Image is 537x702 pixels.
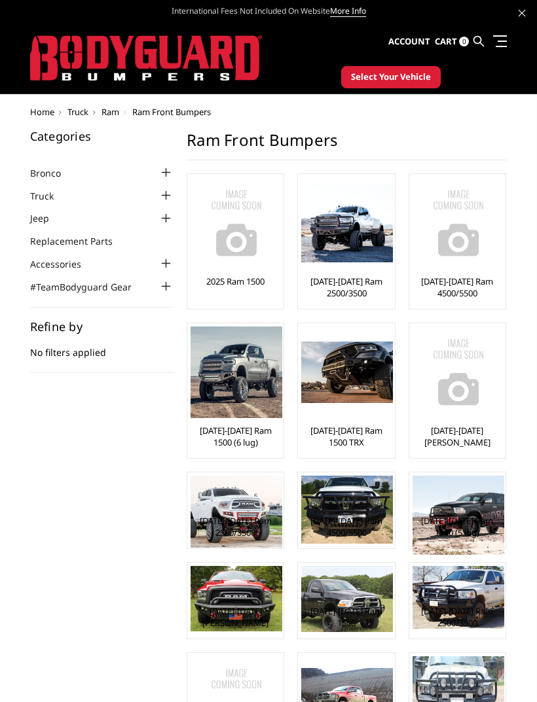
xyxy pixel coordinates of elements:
a: [DATE]-[DATE] [PERSON_NAME] [413,425,502,448]
a: Home [30,106,54,118]
a: More Info [330,5,366,17]
a: [DATE]-[DATE] Ram 2500/3500 [413,605,502,629]
h1: Ram Front Bumpers [187,130,507,160]
a: #TeamBodyguard Gear [30,280,148,294]
a: Bronco [30,166,77,180]
img: BODYGUARD BUMPERS [30,35,262,81]
a: Truck [30,189,70,203]
button: Select Your Vehicle [341,66,441,88]
a: [DATE]-[DATE] [PERSON_NAME] [191,605,280,629]
a: [DATE]-[DATE] Ram 1500 TRX [301,425,391,448]
a: [DATE]-[DATE] Ram 1500 (6 lug) [191,425,280,448]
a: [DATE]-[DATE] Ram 1500 (5 lug) [413,515,502,538]
a: Replacement Parts [30,234,129,248]
span: Account [388,35,430,47]
a: Accessories [30,257,98,271]
span: Cart [435,35,457,47]
a: [DATE]-[DATE] Ram 4500/5500 [413,275,502,299]
a: [DATE]-[DATE] Ram 4500/5500 [301,515,391,538]
a: Jeep [30,211,65,225]
a: [DATE]-[DATE] Ram 1500 [301,605,391,629]
a: Cart 0 [435,24,469,60]
span: Select Your Vehicle [351,71,431,84]
a: [DATE]-[DATE] Ram 2500/3500 [191,515,280,538]
h5: Refine by [30,321,174,332]
span: 0 [459,37,469,46]
img: No Image [413,177,504,269]
a: No Image [413,177,502,269]
a: Account [388,24,430,60]
img: No Image [413,326,504,418]
div: No filters applied [30,321,174,373]
img: No Image [191,177,282,269]
span: Ram Front Bumpers [132,106,211,118]
a: 2025 Ram 1500 [206,275,265,287]
a: No Image [191,177,280,269]
h5: Categories [30,130,174,142]
a: Ram [102,106,119,118]
a: [DATE]-[DATE] Ram 2500/3500 [301,275,391,299]
a: Truck [67,106,88,118]
a: No Image [413,326,502,418]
